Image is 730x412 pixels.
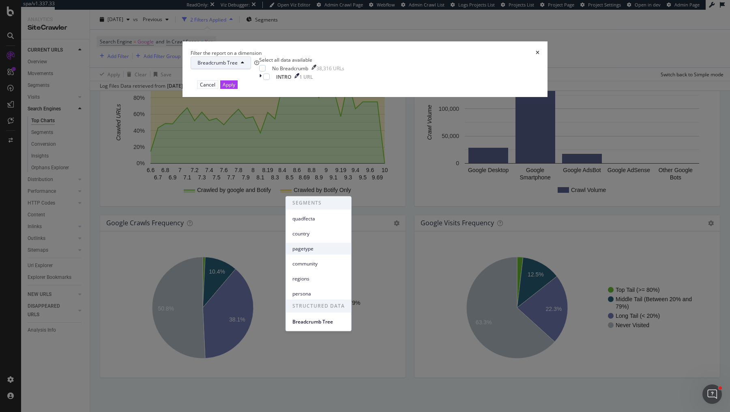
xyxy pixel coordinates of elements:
div: Apply [223,81,235,88]
div: Filter the report on a dimension [191,50,262,56]
div: Select all data available [259,56,344,63]
iframe: Intercom live chat [702,384,722,404]
span: Breadcrumb Tree [292,318,345,326]
button: Breadcrumb Tree [191,56,251,69]
span: community [292,260,345,267]
div: Cancel [200,81,215,88]
div: times [536,50,539,56]
button: Cancel [197,80,218,89]
span: STRUCTURED DATA [286,300,351,313]
span: quadfecta [292,215,345,222]
div: 38,316 URLs [316,65,344,72]
div: modal [182,41,547,97]
span: persona [292,290,345,298]
div: No Breadcrumb [272,65,308,72]
span: SEGMENTS [286,196,351,209]
div: 1 URL [299,73,313,80]
span: country [292,230,345,237]
span: regions [292,275,345,283]
button: Apply [220,80,238,89]
span: pagetype [292,245,345,252]
span: Breadcrumb Tree [198,59,238,66]
div: INTRO [276,73,291,80]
